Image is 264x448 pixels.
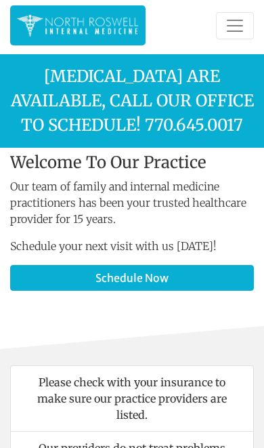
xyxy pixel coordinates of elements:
[10,238,254,254] p: Schedule your next visit with us [DATE]!
[10,64,254,138] p: [MEDICAL_DATA] are available, call our office to schedule! 770.645.0017
[10,153,254,173] h1: Welcome To Our Practice
[17,12,139,39] img: North Roswell Internal Medicine
[216,12,254,39] button: Toggle navigation
[10,365,254,432] li: Please check with your insurance to make sure our practice providers are listed.
[10,178,254,227] p: Our team of family and internal medicine practitioners has been your trusted healthcare provider ...
[10,265,254,291] a: Schedule Now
